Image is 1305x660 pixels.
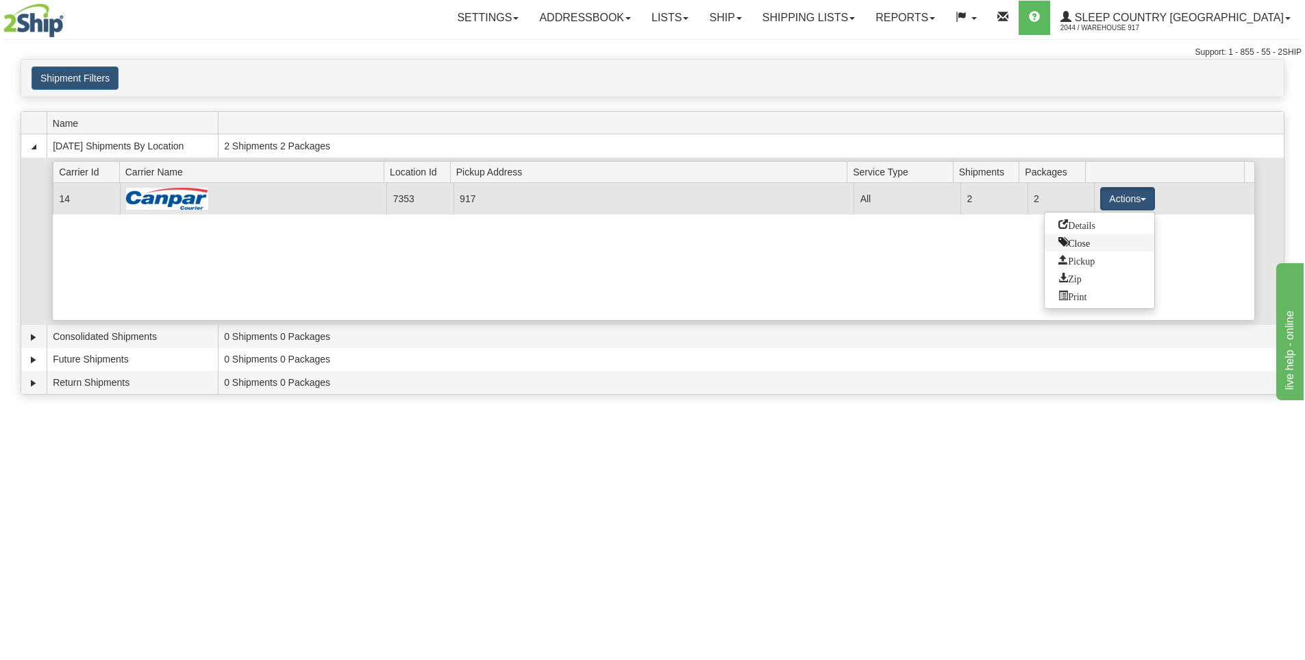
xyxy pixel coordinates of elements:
img: logo2044.jpg [3,3,64,38]
a: Print or Download All Shipping Documents in one file [1045,287,1154,305]
a: Reports [865,1,945,35]
button: Actions [1100,187,1155,210]
span: Print [1058,291,1086,300]
td: [DATE] Shipments By Location [47,134,218,158]
a: Lists [641,1,699,35]
a: Ship [699,1,751,35]
a: Request a carrier pickup [1045,252,1154,269]
span: Sleep Country [GEOGRAPHIC_DATA] [1071,12,1284,23]
span: Carrier Id [59,161,119,182]
a: Collapse [27,140,40,154]
span: Zip [1058,273,1081,282]
button: Shipment Filters [32,66,119,90]
td: 14 [53,183,119,214]
div: Support: 1 - 855 - 55 - 2SHIP [3,47,1302,58]
span: 2044 / Warehouse 917 [1060,21,1163,35]
img: Canpar [126,188,208,210]
span: Location Id [390,161,450,182]
span: Carrier Name [125,161,384,182]
td: 7353 [386,183,453,214]
a: Expand [27,353,40,367]
span: Details [1058,219,1095,229]
a: Sleep Country [GEOGRAPHIC_DATA] 2044 / Warehouse 917 [1050,1,1301,35]
a: Go to Details view [1045,216,1154,234]
div: live help - online [10,8,127,25]
td: Future Shipments [47,348,218,371]
span: Service Type [853,161,953,182]
span: Name [53,112,218,134]
span: Pickup [1058,255,1095,265]
a: Expand [27,330,40,344]
a: Addressbook [529,1,641,35]
span: Close [1058,237,1090,247]
td: 917 [453,183,854,214]
td: 2 [960,183,1027,214]
td: 2 [1028,183,1094,214]
td: All [854,183,960,214]
iframe: chat widget [1273,260,1304,400]
td: Consolidated Shipments [47,325,218,348]
a: Expand [27,376,40,390]
a: Shipping lists [752,1,865,35]
span: Shipments [959,161,1019,182]
td: 0 Shipments 0 Packages [218,325,1284,348]
span: Pickup Address [456,161,847,182]
td: 0 Shipments 0 Packages [218,348,1284,371]
span: Packages [1025,161,1085,182]
a: Close this group [1045,234,1154,252]
a: Zip and Download All Shipping Documents [1045,269,1154,287]
td: 2 Shipments 2 Packages [218,134,1284,158]
a: Settings [447,1,529,35]
td: Return Shipments [47,371,218,394]
td: 0 Shipments 0 Packages [218,371,1284,394]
